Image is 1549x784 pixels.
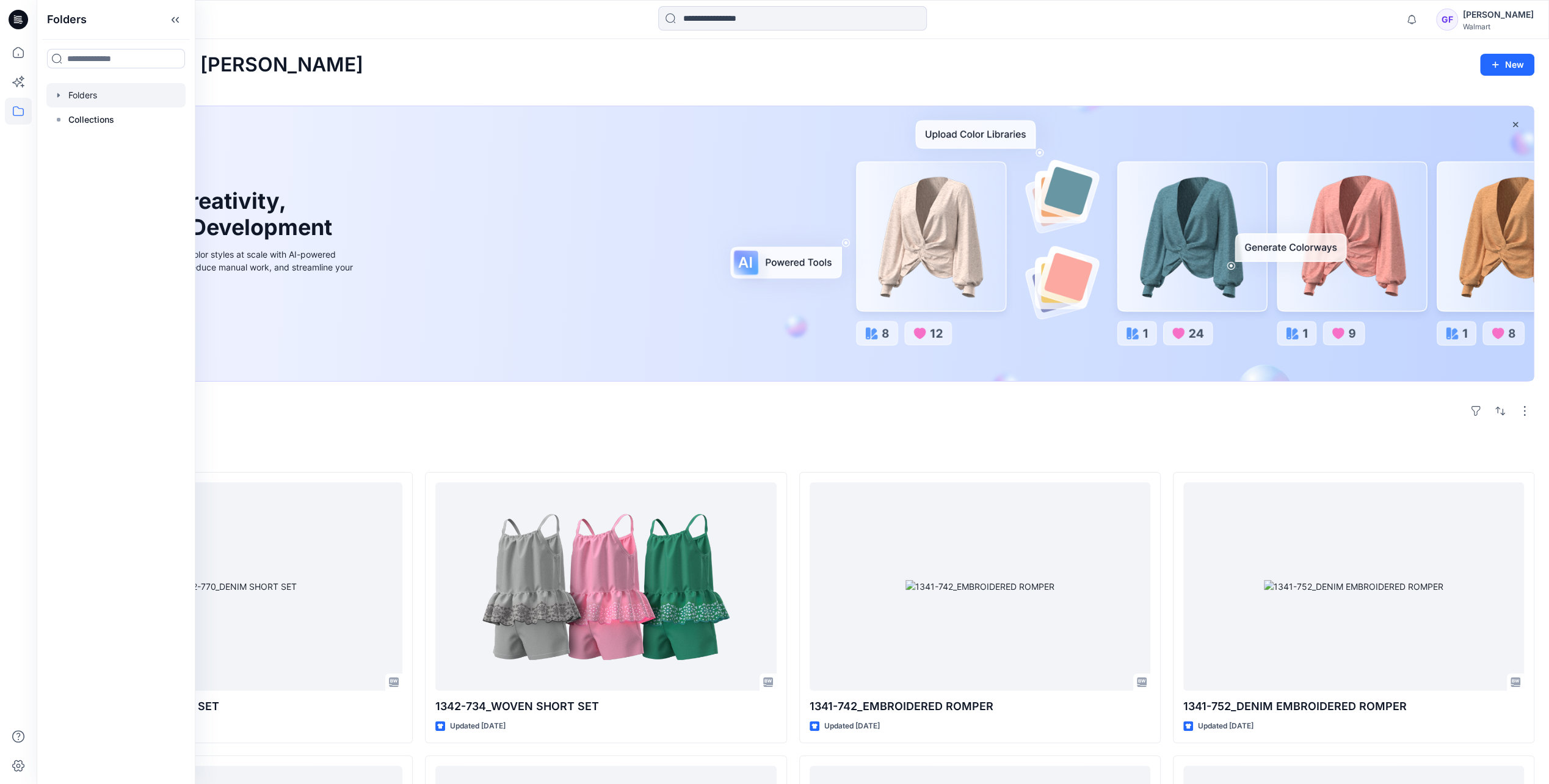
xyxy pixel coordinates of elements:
[1183,698,1524,715] p: 1341-752_DENIM EMBROIDERED ROMPER
[1183,482,1524,691] a: 1341-752_DENIM EMBROIDERED ROMPER
[1480,54,1534,76] button: New
[1198,720,1253,733] p: Updated [DATE]
[51,54,363,76] h2: Welcome back, [PERSON_NAME]
[810,698,1150,715] p: 1341-742_EMBROIDERED ROMPER
[450,720,506,733] p: Updated [DATE]
[68,112,114,127] p: Collections
[1463,22,1534,31] div: Walmart
[62,698,402,715] p: 1342-770_DENIM SHORT SET
[81,248,356,286] div: Explore ideas faster and recolor styles at scale with AI-powered tools that boost creativity, red...
[1436,9,1458,31] div: GF
[824,720,880,733] p: Updated [DATE]
[62,482,402,691] a: 1342-770_DENIM SHORT SET
[435,698,776,715] p: 1342-734_WOVEN SHORT SET
[435,482,776,691] a: 1342-734_WOVEN SHORT SET
[81,301,356,325] a: Discover more
[810,482,1150,691] a: 1341-742_EMBROIDERED ROMPER
[51,445,1534,460] h4: Styles
[1463,7,1534,22] div: [PERSON_NAME]
[81,188,338,241] h1: Unleash Creativity, Speed Up Development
